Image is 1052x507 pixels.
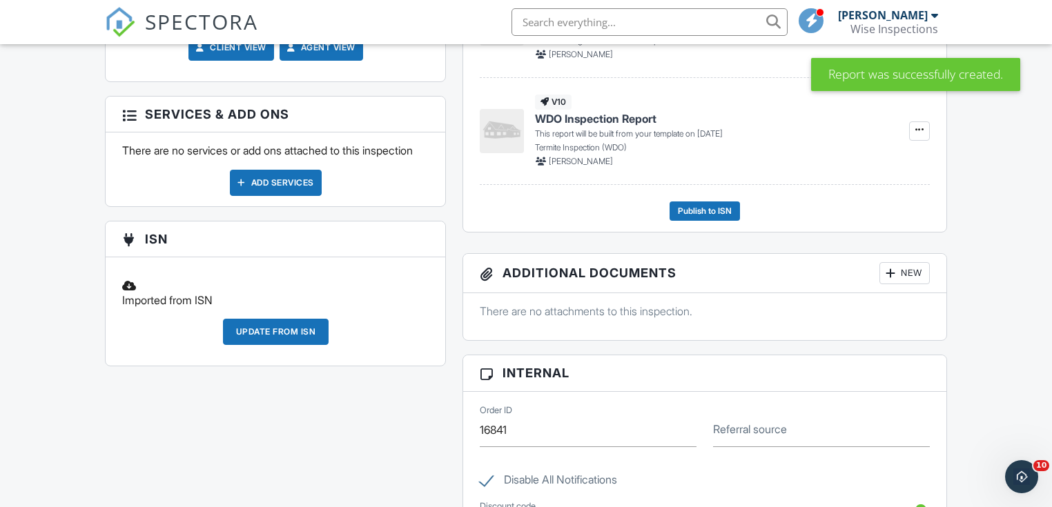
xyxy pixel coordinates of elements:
[480,473,617,490] label: Disable All Notifications
[106,132,445,206] div: There are no services or add ons attached to this inspection
[106,221,445,257] h3: ISN
[105,7,135,37] img: The Best Home Inspection Software - Spectora
[463,254,946,293] h3: Additional Documents
[223,319,329,345] div: Update from ISN
[512,8,788,36] input: Search everything...
[1033,460,1049,471] span: 10
[480,304,929,319] p: There are no attachments to this inspection.
[106,97,445,132] h3: Services & Add ons
[1005,460,1038,493] iframe: Intercom live chat
[230,170,322,196] div: Add Services
[105,19,258,48] a: SPECTORA
[114,268,437,319] div: Imported from ISN
[811,58,1020,91] div: Report was successfully created.
[850,22,938,36] div: Wise Inspections
[838,8,928,22] div: [PERSON_NAME]
[223,319,329,355] a: Update from ISN
[713,421,787,437] label: Referral source
[480,404,512,417] label: Order ID
[463,355,946,391] h3: Internal
[284,41,355,54] a: Agent View
[879,262,930,284] div: New
[145,7,258,36] span: SPECTORA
